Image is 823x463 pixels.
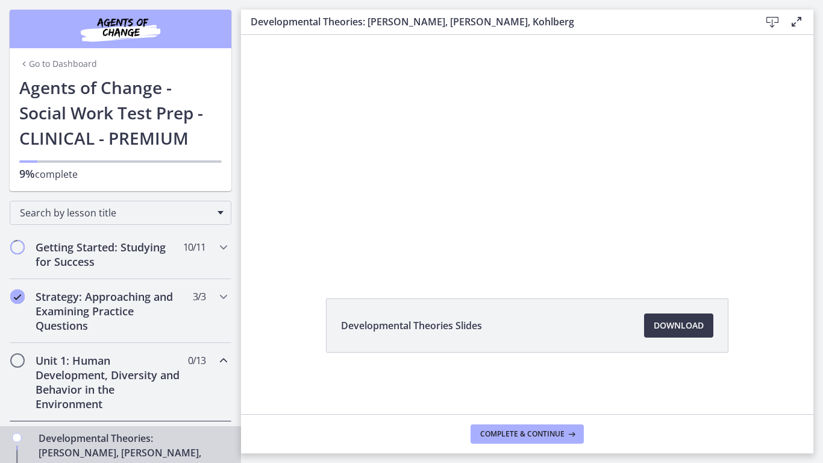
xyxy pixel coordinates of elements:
[19,75,222,151] h1: Agents of Change - Social Work Test Prep - CLINICAL - PREMIUM
[10,201,231,225] div: Search by lesson title
[644,313,713,338] a: Download
[19,166,222,181] p: complete
[19,166,35,181] span: 9%
[48,14,193,43] img: Agents of Change
[471,424,584,444] button: Complete & continue
[183,240,205,254] span: 10 / 11
[188,353,205,368] span: 0 / 13
[241,35,813,271] iframe: Video Lesson
[20,206,211,219] span: Search by lesson title
[193,289,205,304] span: 3 / 3
[654,318,704,333] span: Download
[36,240,183,269] h2: Getting Started: Studying for Success
[36,353,183,411] h2: Unit 1: Human Development, Diversity and Behavior in the Environment
[480,429,565,439] span: Complete & continue
[10,289,25,304] i: Completed
[251,14,741,29] h3: Developmental Theories: [PERSON_NAME], [PERSON_NAME], Kohlberg
[19,58,97,70] a: Go to Dashboard
[341,318,482,333] span: Developmental Theories Slides
[36,289,183,333] h2: Strategy: Approaching and Examining Practice Questions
